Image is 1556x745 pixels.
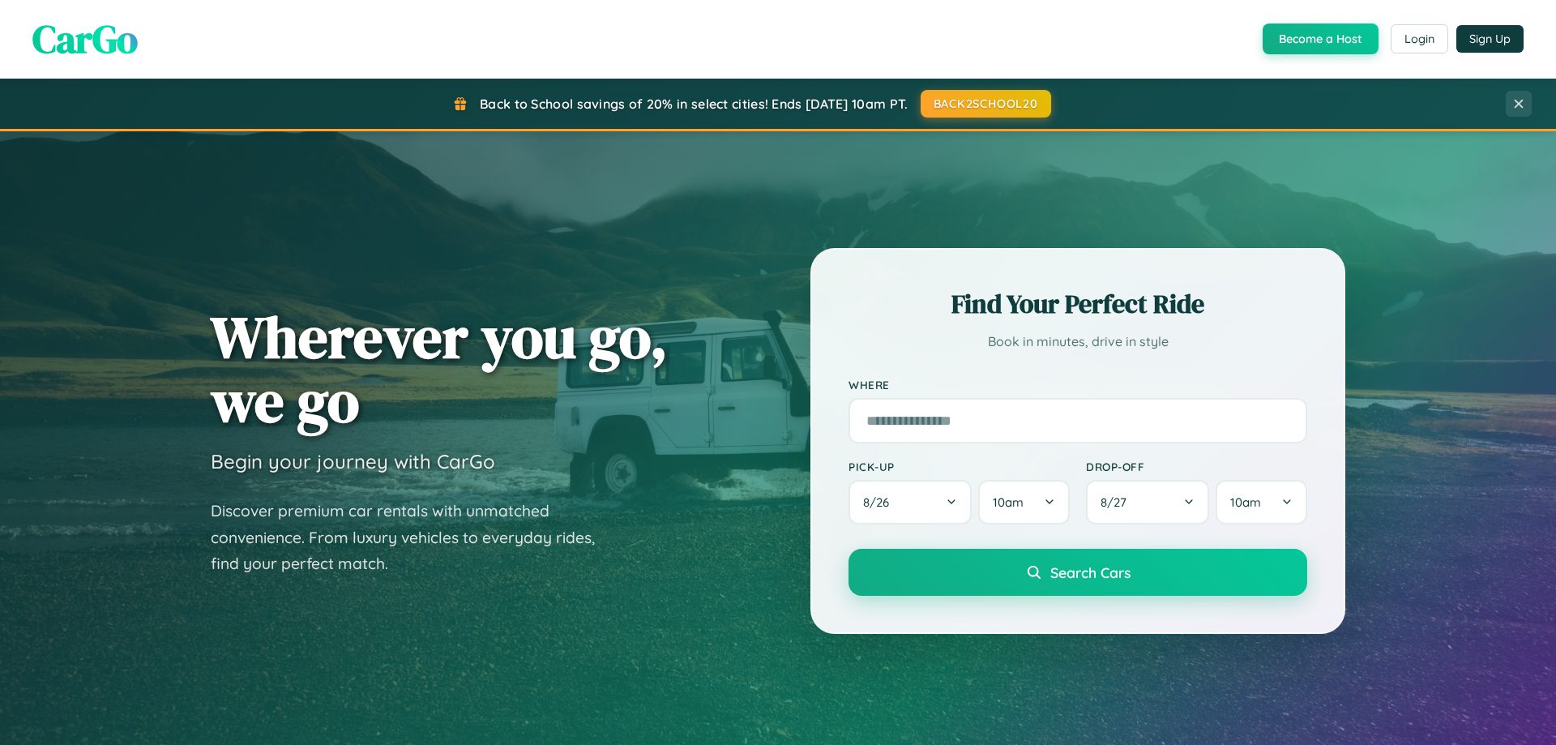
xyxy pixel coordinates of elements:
button: 8/26 [849,480,972,524]
button: Login [1391,24,1448,54]
span: 8 / 26 [863,495,897,510]
span: 8 / 27 [1101,495,1135,510]
h3: Begin your journey with CarGo [211,449,495,473]
button: Sign Up [1456,25,1524,53]
span: Search Cars [1050,563,1131,581]
label: Drop-off [1086,460,1307,473]
button: 8/27 [1086,480,1209,524]
button: BACK2SCHOOL20 [921,90,1051,118]
button: Become a Host [1263,24,1379,54]
h1: Wherever you go, we go [211,305,668,433]
label: Where [849,378,1307,392]
label: Pick-up [849,460,1070,473]
p: Book in minutes, drive in style [849,330,1307,353]
h2: Find Your Perfect Ride [849,286,1307,322]
span: CarGo [32,12,138,66]
span: 10am [993,495,1024,510]
span: Back to School savings of 20% in select cities! Ends [DATE] 10am PT. [480,96,908,112]
p: Discover premium car rentals with unmatched convenience. From luxury vehicles to everyday rides, ... [211,498,616,577]
button: 10am [1216,480,1307,524]
button: Search Cars [849,549,1307,596]
span: 10am [1230,495,1261,510]
button: 10am [978,480,1070,524]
